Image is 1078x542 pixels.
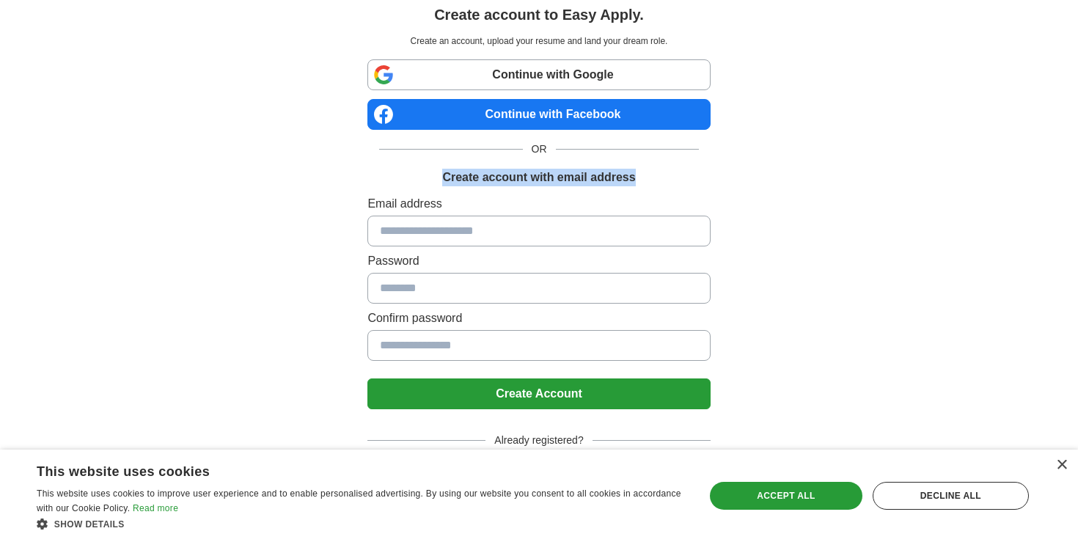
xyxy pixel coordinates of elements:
span: Show details [54,519,125,530]
div: Close [1056,460,1067,471]
a: Continue with Facebook [367,99,710,130]
span: OR [523,142,556,157]
h1: Create account to Easy Apply. [434,4,644,26]
div: This website uses cookies [37,458,648,480]
label: Confirm password [367,310,710,327]
button: Create Account [367,378,710,409]
span: Already registered? [485,433,592,448]
span: This website uses cookies to improve user experience and to enable personalised advertising. By u... [37,488,681,513]
div: Decline all [873,482,1029,510]
h1: Create account with email address [442,169,635,186]
div: Accept all [710,482,862,510]
div: Show details [37,516,685,531]
label: Password [367,252,710,270]
a: Read more, opens a new window [133,503,178,513]
p: Create an account, upload your resume and land your dream role. [370,34,707,48]
a: Continue with Google [367,59,710,90]
label: Email address [367,195,710,213]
